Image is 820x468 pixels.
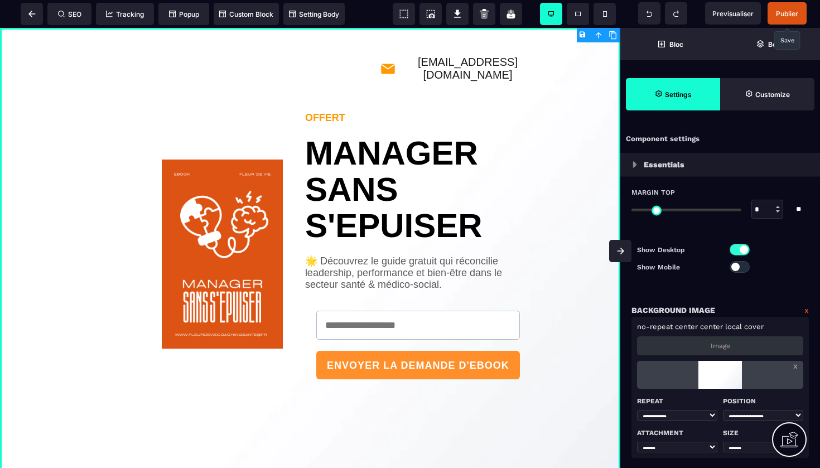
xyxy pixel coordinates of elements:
img: loading [687,361,753,389]
span: Open Blocks [620,28,720,60]
span: center center [675,322,723,331]
strong: Body [768,40,784,49]
span: Custom Block [219,10,273,18]
span: local [725,322,742,331]
span: SEO [58,10,81,18]
text: MANAGER SANS S'EPUISER [305,96,531,216]
span: Screenshot [419,3,442,25]
text: [EMAIL_ADDRESS][DOMAIN_NAME] [396,28,539,54]
span: Settings [626,78,720,110]
text: 🌟 Découvrez le guide gratuit qui réconcilie leadership, performance et bien-être dans le secteur ... [305,227,531,274]
p: Show Desktop [637,244,720,255]
span: Preview [705,2,761,25]
span: Previsualiser [712,9,754,18]
div: Component settings [620,128,820,150]
img: 8aeef015e0ebd4251a34490ffea99928_mail.png [380,33,396,49]
strong: Settings [665,90,692,99]
span: Popup [169,10,199,18]
p: Background Image [631,303,715,317]
a: x [793,361,798,371]
strong: Bloc [669,40,683,49]
span: Setting Body [289,10,339,18]
strong: Customize [755,90,790,99]
p: Repeat [637,394,717,408]
img: 139a9c0127c1842eafd12cea98a85ebc_FLEUR_DE_VIE.png [162,132,283,321]
button: ENVOYER LA DEMANDE D'EBOOK [316,323,520,351]
p: Attachment [637,426,717,440]
p: Size [723,426,803,440]
p: Image [711,342,730,350]
span: Open Layer Manager [720,28,820,60]
img: loading [633,161,637,168]
span: Margin Top [631,188,675,197]
span: Open Style Manager [720,78,814,110]
span: cover [744,322,764,331]
span: no-repeat [637,322,673,331]
p: Position [723,394,803,408]
p: Show Mobile [637,262,720,273]
a: x [804,303,809,317]
p: Essentials [644,158,684,171]
span: View components [393,3,415,25]
span: Publier [776,9,798,18]
span: Tracking [106,10,144,18]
